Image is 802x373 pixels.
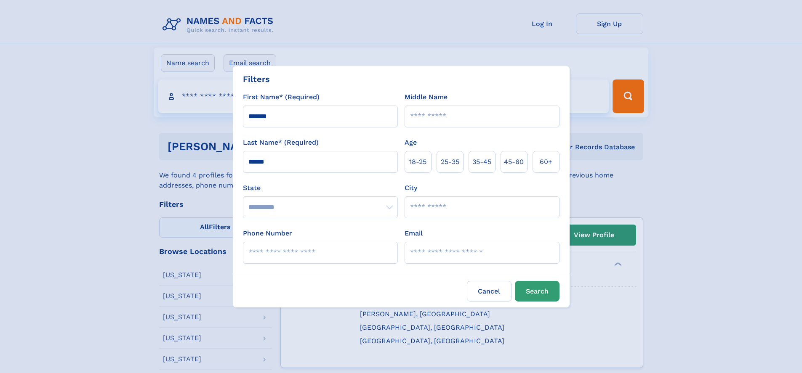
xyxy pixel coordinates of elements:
[467,281,512,302] label: Cancel
[243,92,320,102] label: First Name* (Required)
[540,157,552,167] span: 60+
[504,157,524,167] span: 45‑60
[441,157,459,167] span: 25‑35
[409,157,426,167] span: 18‑25
[472,157,491,167] span: 35‑45
[243,228,292,238] label: Phone Number
[405,138,417,148] label: Age
[405,228,423,238] label: Email
[243,138,319,148] label: Last Name* (Required)
[243,73,270,85] div: Filters
[405,183,417,193] label: City
[243,183,398,193] label: State
[515,281,560,302] button: Search
[405,92,448,102] label: Middle Name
